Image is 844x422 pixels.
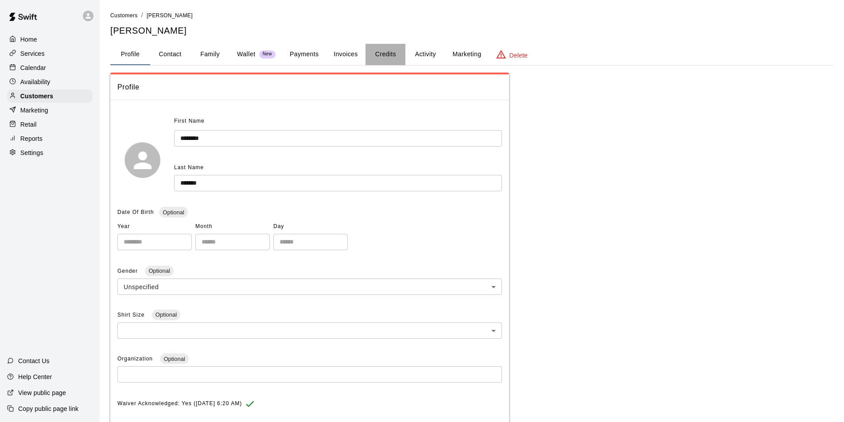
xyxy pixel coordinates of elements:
p: Calendar [20,63,46,72]
p: Settings [20,148,43,157]
a: Services [7,47,93,60]
button: Marketing [445,44,488,65]
a: Customers [7,89,93,103]
span: Optional [152,311,180,318]
span: Waiver Acknowledged: Yes ([DATE] 6:20 AM) [117,397,242,411]
button: Payments [283,44,326,65]
button: Invoices [326,44,366,65]
span: Profile [117,81,502,93]
p: Services [20,49,45,58]
button: Credits [366,44,405,65]
p: Delete [510,51,528,60]
span: Optional [160,356,188,362]
p: Help Center [18,372,52,381]
span: Optional [145,267,173,274]
div: Unspecified [117,279,502,295]
p: Wallet [237,50,256,59]
span: Gender [117,268,140,274]
div: basic tabs example [110,44,833,65]
button: Family [190,44,230,65]
a: Customers [110,12,138,19]
li: / [141,11,143,20]
span: First Name [174,114,205,128]
span: Day [273,220,348,234]
p: Home [20,35,37,44]
a: Reports [7,132,93,145]
span: [PERSON_NAME] [147,12,193,19]
span: Optional [159,209,187,216]
a: Settings [7,146,93,159]
p: View public page [18,388,66,397]
nav: breadcrumb [110,11,833,20]
span: Last Name [174,164,204,170]
a: Retail [7,118,93,131]
a: Calendar [7,61,93,74]
p: Availability [20,77,51,86]
p: Customers [20,92,53,101]
p: Marketing [20,106,48,115]
span: Year [117,220,192,234]
button: Contact [150,44,190,65]
button: Profile [110,44,150,65]
a: Home [7,33,93,46]
p: Copy public page link [18,404,78,413]
span: Date Of Birth [117,209,154,215]
span: Organization [117,356,155,362]
button: Activity [405,44,445,65]
a: Availability [7,75,93,89]
a: Marketing [7,104,93,117]
p: Reports [20,134,43,143]
p: Contact Us [18,356,50,365]
span: New [259,51,276,57]
span: Shirt Size [117,312,147,318]
h5: [PERSON_NAME] [110,25,833,37]
p: Retail [20,120,37,129]
span: Month [195,220,270,234]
